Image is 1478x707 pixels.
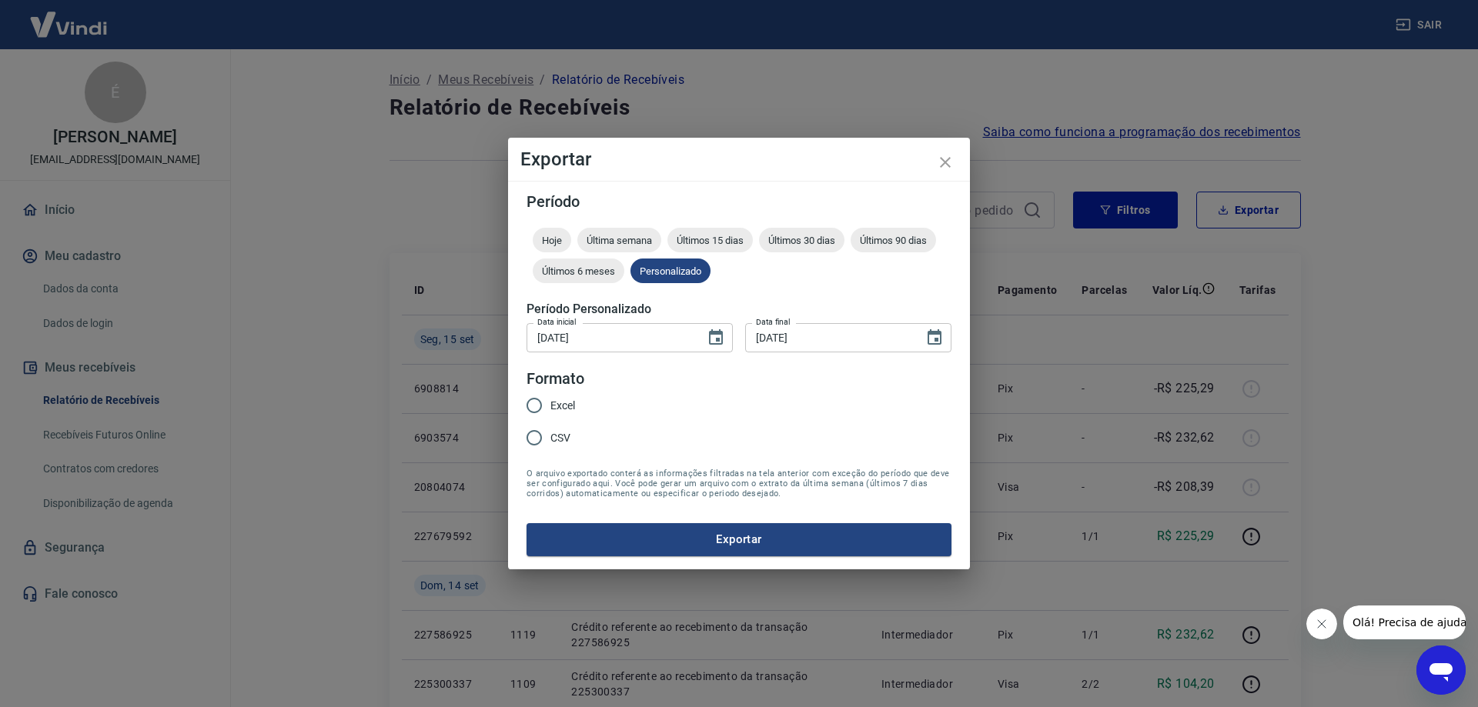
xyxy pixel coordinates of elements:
span: O arquivo exportado conterá as informações filtradas na tela anterior com exceção do período que ... [527,469,951,499]
div: Últimos 30 dias [759,228,844,252]
iframe: Mensagem da empresa [1343,605,1466,639]
span: Últimos 90 dias [851,235,936,246]
label: Data final [756,316,791,328]
span: Últimos 30 dias [759,235,844,246]
legend: Formato [527,368,584,390]
button: Exportar [527,523,951,555]
span: Últimos 6 meses [533,265,624,277]
span: Últimos 15 dias [667,235,753,246]
div: Últimos 90 dias [851,228,936,252]
button: close [927,144,964,181]
input: DD/MM/YYYY [745,323,913,352]
div: Últimos 6 meses [533,258,624,283]
label: Data inicial [537,316,577,328]
span: CSV [550,430,570,446]
span: Última semana [577,235,661,246]
input: DD/MM/YYYY [527,323,694,352]
div: Personalizado [630,258,711,283]
span: Olá! Precisa de ajuda? [9,11,129,23]
h5: Período Personalizado [527,302,951,317]
iframe: Fechar mensagem [1306,609,1337,639]
h5: Período [527,194,951,209]
span: Hoje [533,235,571,246]
span: Excel [550,398,575,414]
div: Últimos 15 dias [667,228,753,252]
div: Hoje [533,228,571,252]
button: Choose date, selected date is 1 de set de 2025 [701,322,731,353]
span: Personalizado [630,265,711,277]
h4: Exportar [520,150,958,168]
iframe: Botão para abrir a janela de mensagens [1416,645,1466,695]
div: Última semana [577,228,661,252]
button: Choose date, selected date is 17 de set de 2025 [919,322,950,353]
